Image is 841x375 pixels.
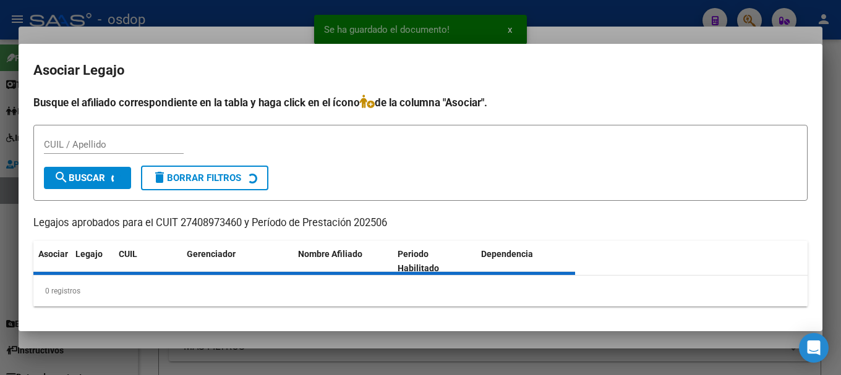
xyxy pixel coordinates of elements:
div: 0 registros [33,276,808,306]
button: Buscar [44,167,131,189]
button: Borrar Filtros [141,166,268,190]
p: Legajos aprobados para el CUIT 27408973460 y Período de Prestación 202506 [33,216,808,231]
span: Legajo [75,249,103,259]
datatable-header-cell: Asociar [33,241,70,282]
datatable-header-cell: Periodo Habilitado [393,241,476,282]
span: Dependencia [481,249,533,259]
datatable-header-cell: Gerenciador [182,241,293,282]
span: Buscar [54,172,105,183]
span: Nombre Afiliado [298,249,362,259]
h2: Asociar Legajo [33,59,808,82]
mat-icon: search [54,170,69,185]
h4: Busque el afiliado correspondiente en la tabla y haga click en el ícono de la columna "Asociar". [33,95,808,111]
span: Periodo Habilitado [398,249,439,273]
span: Asociar [38,249,68,259]
datatable-header-cell: Dependencia [476,241,576,282]
span: Borrar Filtros [152,172,241,183]
span: Gerenciador [187,249,236,259]
div: Open Intercom Messenger [799,333,829,363]
mat-icon: delete [152,170,167,185]
datatable-header-cell: CUIL [114,241,182,282]
span: CUIL [119,249,137,259]
datatable-header-cell: Nombre Afiliado [293,241,393,282]
datatable-header-cell: Legajo [70,241,114,282]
